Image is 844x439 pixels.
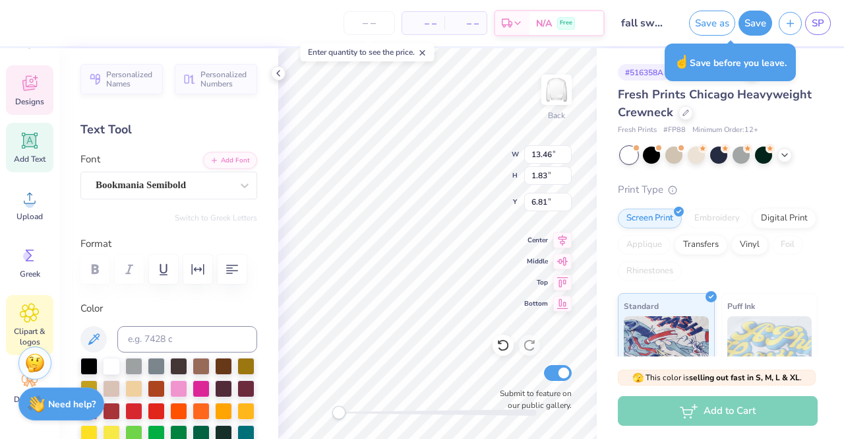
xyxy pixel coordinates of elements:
button: Personalized Numbers [175,64,257,94]
span: Center [524,235,548,246]
span: Designs [15,96,44,107]
span: Personalized Names [106,70,155,88]
div: Screen Print [618,209,682,228]
div: Save before you leave. [665,44,796,81]
span: Greek [20,269,40,279]
div: Print Type [618,182,818,197]
button: Switch to Greek Letters [175,213,257,223]
input: e.g. 7428 c [117,326,257,353]
div: Embroidery [686,209,748,228]
button: Save as [689,11,735,36]
button: Save [738,11,772,36]
strong: Need help? [48,398,96,411]
span: ☝️ [674,53,690,71]
span: SP [812,16,824,31]
img: Standard [624,316,709,382]
div: Transfers [675,235,727,255]
span: Fresh Prints Chicago Heavyweight Crewneck [618,86,812,120]
div: Back [548,110,565,121]
div: Rhinestones [618,261,682,281]
span: Free [560,18,572,28]
div: Accessibility label [332,406,346,419]
div: Foil [772,235,803,255]
div: Vinyl [731,235,768,255]
label: Format [80,236,257,252]
label: Color [80,301,257,316]
button: Personalized Names [80,64,163,94]
div: # 516358A [618,64,671,81]
span: Minimum Order: 12 + [692,125,758,136]
span: Personalized Numbers [200,70,249,88]
input: – – [344,11,395,35]
span: Puff Ink [727,299,755,313]
input: Untitled Design [611,10,676,36]
span: Upload [16,211,43,222]
span: N/A [536,17,552,30]
span: Top [524,277,548,288]
img: Puff Ink [727,316,812,382]
span: # FP88 [663,125,686,136]
span: This color is . [632,372,802,384]
span: Bottom [524,298,548,309]
img: Back [543,77,570,103]
span: Decorate [14,394,45,405]
span: Clipart & logos [8,326,51,347]
span: Fresh Prints [618,125,657,136]
div: Digital Print [752,209,816,228]
div: Applique [618,235,671,255]
a: SP [805,12,831,35]
span: 🫣 [632,372,644,384]
label: Font [80,152,100,167]
span: – – [452,17,479,30]
label: Submit to feature on our public gallery. [493,388,572,411]
button: Add Font [203,152,257,169]
span: Middle [524,256,548,267]
span: Add Text [14,154,45,164]
span: Standard [624,299,659,313]
div: Enter quantity to see the price. [301,43,435,61]
strong: selling out fast in S, M, L & XL [689,372,800,383]
div: Text Tool [80,121,257,139]
span: – – [410,17,437,30]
